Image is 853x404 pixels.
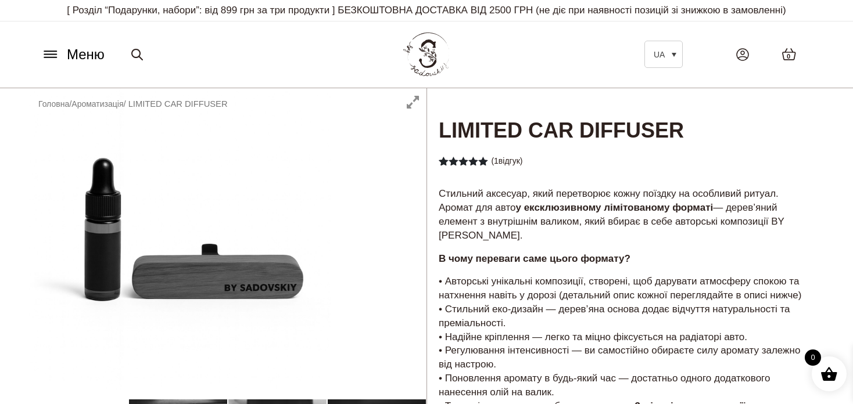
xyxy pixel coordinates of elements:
p: Стильний аксесуар, який перетворює кожну поїздку на особливий ритуал. Аромат для авто — дерев’яни... [439,187,812,242]
h1: LIMITED CAR DIFFUSER [427,88,824,146]
a: Головна [38,99,69,109]
a: Ароматизація [71,99,123,109]
button: Меню [38,44,108,66]
span: 0 [787,52,790,62]
img: BY SADOVSKIY [403,33,450,76]
div: Оцінено в 5.00 з 5 [439,156,489,165]
nav: Breadcrumb [38,98,228,110]
strong: у ексклюзивному лімітованому форматі [515,202,713,213]
span: 1 [439,156,443,179]
a: UA [644,41,683,68]
strong: В чому переваги саме цього формату? [439,253,630,264]
span: Меню [67,44,105,65]
a: 0 [770,36,808,73]
span: 0 [805,349,821,366]
span: Рейтинг з 5 на основі опитування покупця [439,156,489,207]
span: 1 [494,156,499,165]
span: UA [654,50,665,59]
a: (1відгук) [491,156,522,165]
